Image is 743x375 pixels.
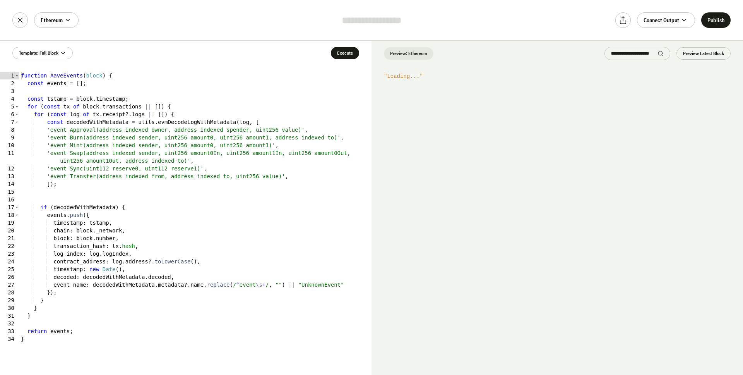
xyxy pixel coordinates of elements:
[15,118,19,126] span: Toggle code folding, rows 7 through 14
[644,16,679,24] span: Connect Output
[15,211,19,219] span: Toggle code folding, rows 18 through 28
[331,47,359,59] button: Execute
[15,72,19,79] span: Toggle code folding, rows 1 through 34
[19,50,58,56] span: Template: Full Block
[34,12,79,28] button: Ethereum
[12,47,73,59] button: Template: Full Block
[15,203,19,211] span: Toggle code folding, rows 17 through 29
[637,12,695,28] button: Connect Output
[676,47,731,60] button: Preview Latest Block
[15,110,19,118] span: Toggle code folding, rows 6 through 30
[384,73,423,79] span: " Loading... "
[15,103,19,110] span: Toggle code folding, rows 5 through 31
[41,16,63,24] span: Ethereum
[701,12,731,28] button: Publish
